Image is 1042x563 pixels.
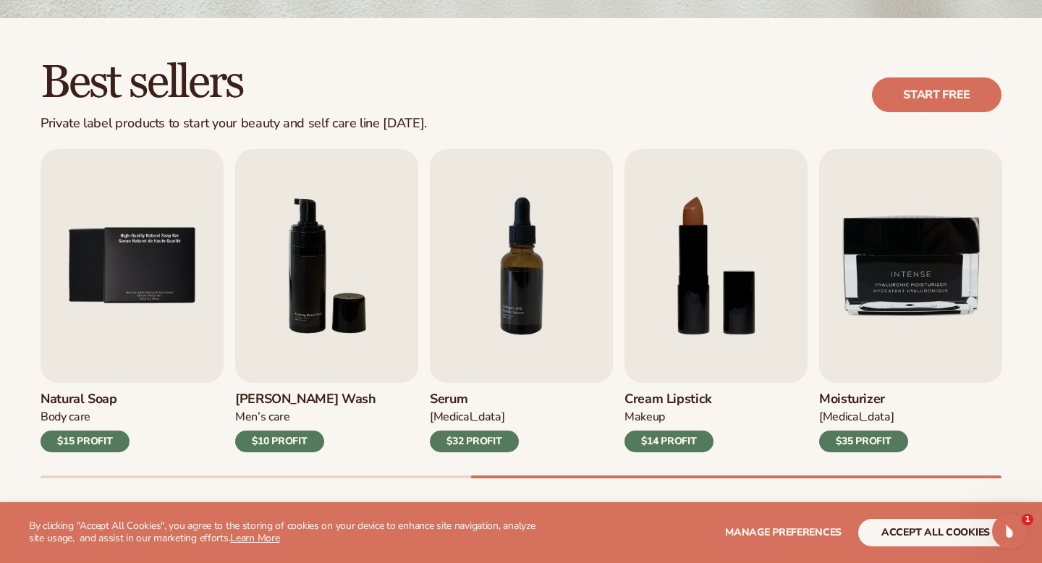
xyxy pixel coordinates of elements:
[430,149,613,452] a: 7 / 9
[41,116,427,132] div: Private label products to start your beauty and self care line [DATE].
[430,391,519,407] h3: Serum
[230,531,279,545] a: Learn More
[41,431,130,452] div: $15 PROFIT
[624,410,713,425] div: Makeup
[725,525,842,539] span: Manage preferences
[41,149,224,452] a: 5 / 9
[858,519,1013,546] button: accept all cookies
[235,391,376,407] h3: [PERSON_NAME] Wash
[872,77,1001,112] a: Start free
[29,520,544,545] p: By clicking "Accept All Cookies", you agree to the storing of cookies on your device to enhance s...
[819,149,1002,452] a: 9 / 9
[41,391,130,407] h3: Natural Soap
[725,519,842,546] button: Manage preferences
[992,514,1027,549] iframe: Intercom live chat
[430,431,519,452] div: $32 PROFIT
[624,431,713,452] div: $14 PROFIT
[235,410,376,425] div: Men’s Care
[235,431,324,452] div: $10 PROFIT
[624,391,713,407] h3: Cream Lipstick
[430,410,519,425] div: [MEDICAL_DATA]
[41,410,130,425] div: Body Care
[1022,514,1033,525] span: 1
[235,149,418,452] a: 6 / 9
[819,410,908,425] div: [MEDICAL_DATA]
[819,391,908,407] h3: Moisturizer
[819,431,908,452] div: $35 PROFIT
[624,149,808,452] a: 8 / 9
[41,59,427,107] h2: Best sellers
